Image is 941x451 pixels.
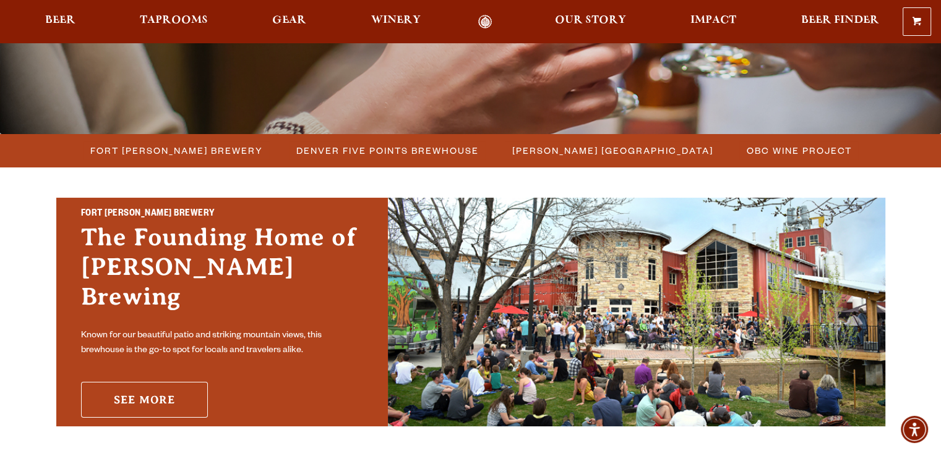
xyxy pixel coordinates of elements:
[264,15,314,29] a: Gear
[690,15,736,25] span: Impact
[81,222,363,324] h3: The Founding Home of [PERSON_NAME] Brewing
[739,141,858,159] a: OBC Wine Project
[363,15,429,29] a: Winery
[272,15,306,25] span: Gear
[81,382,208,418] a: See More
[289,141,485,159] a: Denver Five Points Brewhouse
[371,15,421,25] span: Winery
[140,15,208,25] span: Taprooms
[388,198,885,426] img: Fort Collins Brewery & Taproom'
[132,15,216,29] a: Taprooms
[81,329,363,358] p: Known for our beautiful patio and striking mountain views, this brewhouse is the go-to spot for l...
[81,206,363,222] h2: Fort [PERSON_NAME] Brewery
[45,15,75,25] span: Beer
[793,15,887,29] a: Beer Finder
[682,15,744,29] a: Impact
[747,141,852,159] span: OBC Wine Project
[296,141,479,159] span: Denver Five Points Brewhouse
[505,141,720,159] a: [PERSON_NAME] [GEOGRAPHIC_DATA]
[547,15,634,29] a: Our Story
[462,15,509,29] a: Odell Home
[37,15,84,29] a: Beer
[801,15,879,25] span: Beer Finder
[512,141,713,159] span: [PERSON_NAME] [GEOGRAPHIC_DATA]
[901,416,928,443] div: Accessibility Menu
[555,15,626,25] span: Our Story
[83,141,269,159] a: Fort [PERSON_NAME] Brewery
[90,141,263,159] span: Fort [PERSON_NAME] Brewery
